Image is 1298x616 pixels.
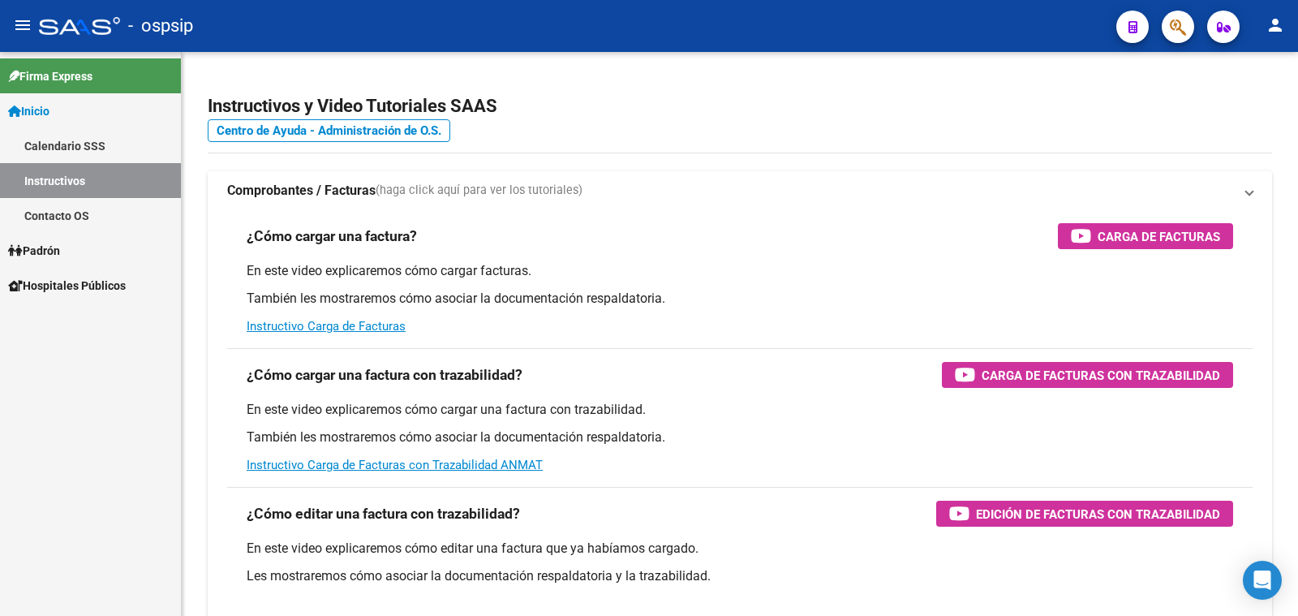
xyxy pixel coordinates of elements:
a: Centro de Ayuda - Administración de O.S. [208,119,450,142]
button: Carga de Facturas con Trazabilidad [942,362,1233,388]
p: Les mostraremos cómo asociar la documentación respaldatoria y la trazabilidad. [247,567,1233,585]
a: Instructivo Carga de Facturas [247,319,406,334]
h3: ¿Cómo editar una factura con trazabilidad? [247,502,520,525]
a: Instructivo Carga de Facturas con Trazabilidad ANMAT [247,458,543,472]
mat-expansion-panel-header: Comprobantes / Facturas(haga click aquí para ver los tutoriales) [208,171,1272,210]
span: Inicio [8,102,49,120]
div: Open Intercom Messenger [1243,561,1282,600]
button: Carga de Facturas [1058,223,1233,249]
h2: Instructivos y Video Tutoriales SAAS [208,91,1272,122]
h3: ¿Cómo cargar una factura? [247,225,417,248]
button: Edición de Facturas con Trazabilidad [936,501,1233,527]
span: - ospsip [128,8,193,44]
p: En este video explicaremos cómo cargar una factura con trazabilidad. [247,401,1233,419]
p: También les mostraremos cómo asociar la documentación respaldatoria. [247,290,1233,308]
span: Carga de Facturas [1098,226,1220,247]
span: Hospitales Públicos [8,277,126,295]
span: Firma Express [8,67,92,85]
p: También les mostraremos cómo asociar la documentación respaldatoria. [247,429,1233,446]
strong: Comprobantes / Facturas [227,182,376,200]
p: En este video explicaremos cómo cargar facturas. [247,262,1233,280]
mat-icon: menu [13,15,32,35]
p: En este video explicaremos cómo editar una factura que ya habíamos cargado. [247,540,1233,558]
span: Padrón [8,242,60,260]
span: Carga de Facturas con Trazabilidad [982,365,1220,386]
span: (haga click aquí para ver los tutoriales) [376,182,582,200]
mat-icon: person [1266,15,1285,35]
span: Edición de Facturas con Trazabilidad [976,504,1220,524]
h3: ¿Cómo cargar una factura con trazabilidad? [247,364,522,386]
